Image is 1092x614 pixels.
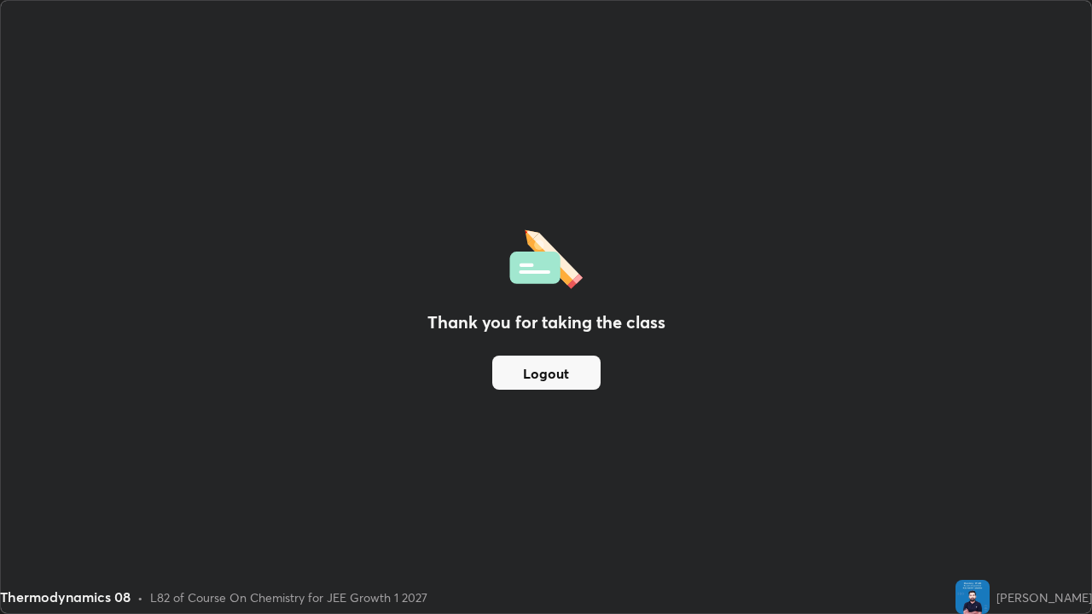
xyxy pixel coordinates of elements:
div: L82 of Course On Chemistry for JEE Growth 1 2027 [150,588,427,606]
h2: Thank you for taking the class [427,310,665,335]
button: Logout [492,356,601,390]
div: • [137,588,143,606]
div: [PERSON_NAME] [996,588,1092,606]
img: 5d08488de79a497091e7e6dfb017ba0b.jpg [955,580,990,614]
img: offlineFeedback.1438e8b3.svg [509,224,583,289]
